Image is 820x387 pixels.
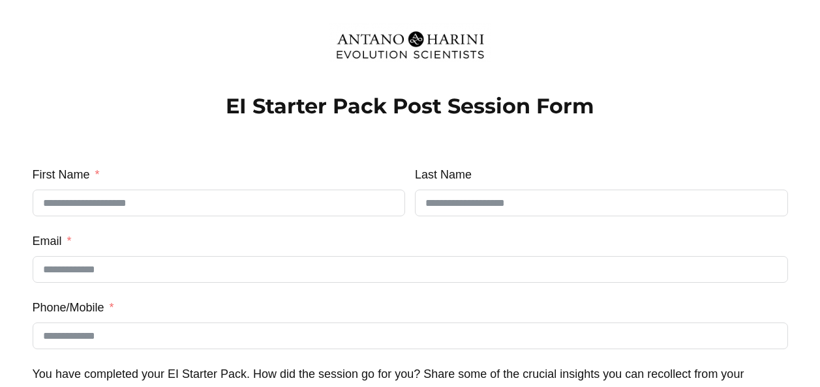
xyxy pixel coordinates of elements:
[226,93,594,119] strong: EI Starter Pack Post Session Form
[33,256,788,283] input: Email
[329,23,491,67] img: Evolution-Scientist (2)
[33,163,100,186] label: First Name
[33,296,114,319] label: Phone/Mobile
[415,163,472,186] label: Last Name
[33,322,788,349] input: Phone/Mobile
[33,229,72,253] label: Email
